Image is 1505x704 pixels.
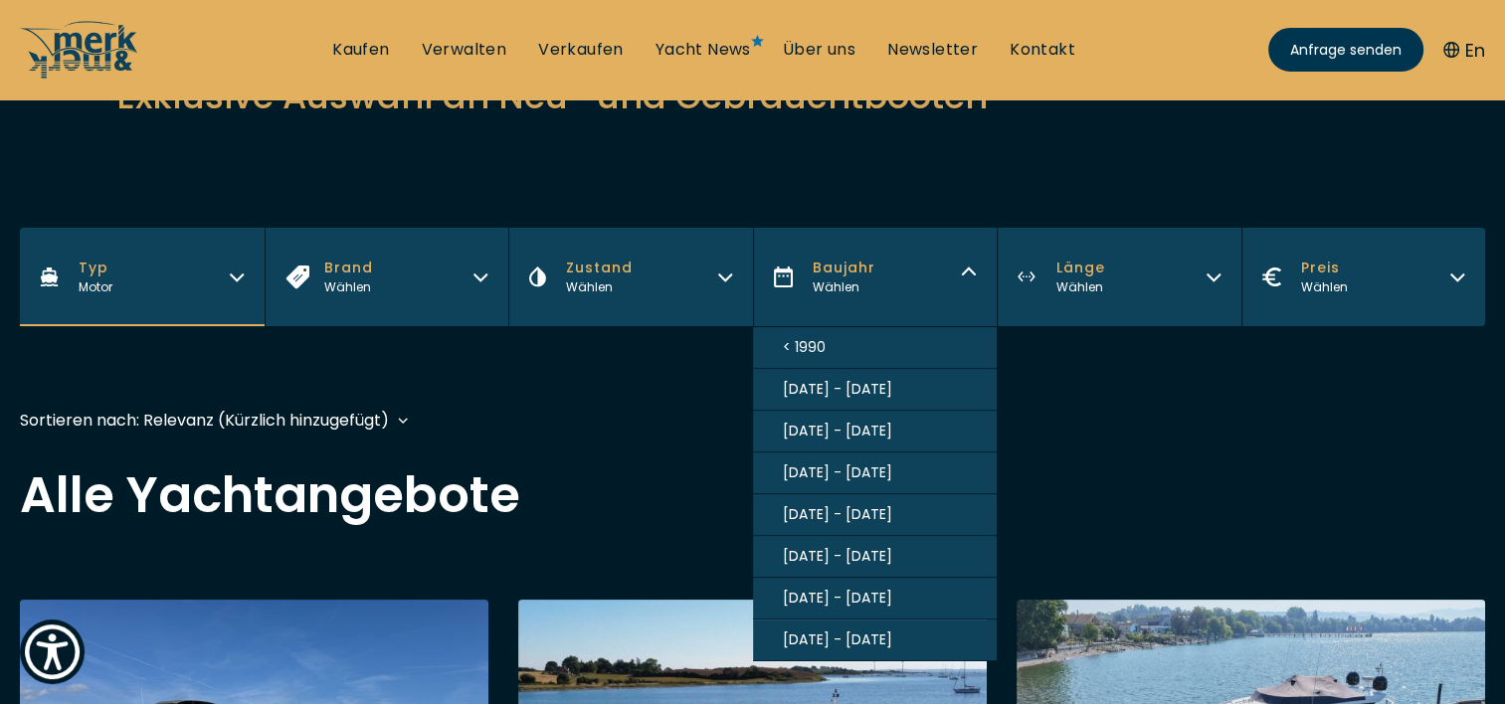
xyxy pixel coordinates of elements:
[566,258,633,278] span: Zustand
[753,452,998,494] button: [DATE] - [DATE]
[508,228,753,326] button: ZustandWählen
[265,228,509,326] button: BrandWählen
[1010,39,1075,61] a: Kontakt
[1056,258,1105,278] span: Länge
[1241,228,1486,326] button: PreisWählen
[783,546,892,567] span: [DATE] - [DATE]
[1301,278,1348,296] div: Wählen
[20,408,389,433] div: Sortieren nach: Relevanz (Kürzlich hinzugefügt)
[79,278,112,295] span: Motor
[753,327,998,369] button: < 1990
[566,278,633,296] div: Wählen
[1056,278,1105,296] div: Wählen
[20,228,265,326] button: TypMotor
[1290,40,1402,61] span: Anfrage senden
[753,411,998,452] button: [DATE] - [DATE]
[422,39,507,61] a: Verwalten
[783,462,892,483] span: [DATE] - [DATE]
[324,258,373,278] span: Brand
[753,494,998,536] button: [DATE] - [DATE]
[813,258,875,278] span: Baujahr
[753,369,998,411] button: [DATE] - [DATE]
[20,619,85,684] button: Show Accessibility Preferences
[753,536,998,578] button: [DATE] - [DATE]
[79,258,112,278] span: Typ
[538,39,624,61] a: Verkaufen
[783,39,855,61] a: Über uns
[753,228,998,326] button: BaujahrWählen
[783,337,826,358] span: < 1990
[887,39,978,61] a: Newsletter
[324,278,373,296] div: Wählen
[783,629,892,650] span: [DATE] - [DATE]
[813,278,875,296] div: Wählen
[1443,37,1485,64] button: En
[783,421,892,441] span: [DATE] - [DATE]
[783,504,892,525] span: [DATE] - [DATE]
[656,39,751,61] a: Yacht News
[783,588,892,609] span: [DATE] - [DATE]
[1301,258,1348,278] span: Preis
[783,379,892,400] span: [DATE] - [DATE]
[753,619,998,661] button: [DATE] - [DATE]
[20,470,1485,520] h2: Alle Yachtangebote
[332,39,389,61] a: Kaufen
[1268,28,1423,72] a: Anfrage senden
[753,578,998,619] button: [DATE] - [DATE]
[997,228,1241,326] button: LängeWählen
